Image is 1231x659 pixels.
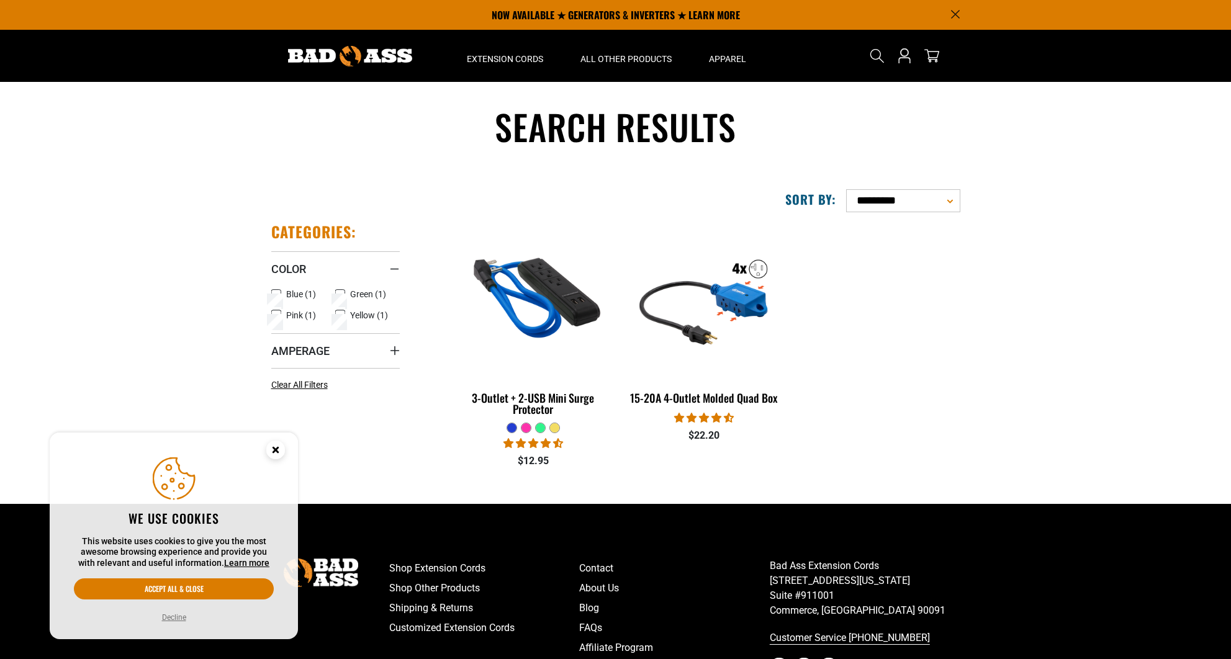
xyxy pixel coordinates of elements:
[674,412,734,424] span: 4.47 stars
[770,628,960,648] a: Customer Service [PHONE_NUMBER]
[579,578,770,598] a: About Us
[709,53,746,65] span: Apparel
[579,598,770,618] a: Blog
[271,251,400,286] summary: Color
[350,311,388,320] span: Yellow (1)
[579,618,770,638] a: FAQs
[389,598,580,618] a: Shipping & Returns
[74,578,274,599] button: Accept all & close
[288,46,412,66] img: Bad Ass Extension Cords
[389,618,580,638] a: Customized Extension Cords
[785,191,836,207] label: Sort by:
[74,536,274,569] p: This website uses cookies to give you the most awesome browsing experience and provide you with r...
[271,104,960,150] h1: Search results
[458,454,610,468] div: $12.95
[628,392,780,403] div: 15-20A 4-Outlet Molded Quad Box
[448,30,562,82] summary: Extension Cords
[271,262,306,276] span: Color
[74,510,274,526] h2: We use cookies
[284,558,358,586] img: Bad Ass Extension Cords
[350,290,386,298] span: Green (1)
[580,53,672,65] span: All Other Products
[562,30,690,82] summary: All Other Products
[271,380,328,390] span: Clear All Filters
[286,290,316,298] span: Blue (1)
[158,611,190,624] button: Decline
[770,558,960,618] p: Bad Ass Extension Cords [STREET_ADDRESS][US_STATE] Suite #911001 Commerce, [GEOGRAPHIC_DATA] 90091
[458,222,610,422] a: blue 3-Outlet + 2-USB Mini Surge Protector
[579,558,770,578] a: Contact
[389,578,580,598] a: Shop Other Products
[579,638,770,658] a: Affiliate Program
[626,228,782,371] img: 15-20A 4-Outlet Molded Quad Box
[224,558,269,568] a: Learn more
[286,311,316,320] span: Pink (1)
[628,428,780,443] div: $22.20
[458,392,610,415] div: 3-Outlet + 2-USB Mini Surge Protector
[467,53,543,65] span: Extension Cords
[271,379,333,392] a: Clear All Filters
[271,333,400,368] summary: Amperage
[628,222,780,411] a: 15-20A 4-Outlet Molded Quad Box 15-20A 4-Outlet Molded Quad Box
[389,558,580,578] a: Shop Extension Cords
[503,437,563,449] span: 4.36 stars
[50,433,298,640] aside: Cookie Consent
[271,344,330,358] span: Amperage
[271,222,357,241] h2: Categories:
[690,30,765,82] summary: Apparel
[455,228,611,371] img: blue
[867,46,887,66] summary: Search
